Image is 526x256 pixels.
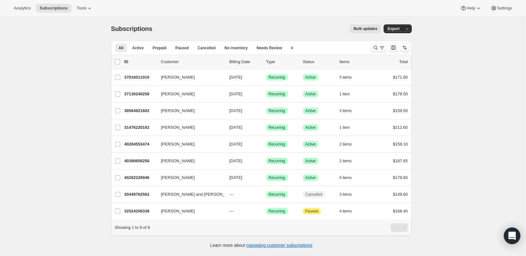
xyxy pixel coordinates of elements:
[340,108,352,113] span: 3 items
[340,207,359,216] button: 4 items
[124,59,156,65] p: ID
[393,125,408,130] span: $212.60
[371,43,386,52] button: Search and filter results
[340,92,350,97] span: 1 item
[393,92,408,96] span: $178.50
[269,108,285,113] span: Recurring
[269,75,285,80] span: Recurring
[157,139,221,149] button: [PERSON_NAME]
[340,158,352,164] span: 2 items
[340,190,359,199] button: 3 items
[124,59,408,65] div: IDCustomerBilling DateTypeStatusItemsTotal
[393,209,408,213] span: $168.40
[153,45,166,51] span: Prepaid
[161,91,195,97] span: [PERSON_NAME]
[224,45,247,51] span: No inventory
[157,122,221,133] button: [PERSON_NAME]
[393,108,408,113] span: $159.50
[354,26,377,31] span: Bulk updates
[340,123,357,132] button: 1 item
[340,192,352,197] span: 3 items
[161,175,195,181] span: [PERSON_NAME]
[340,125,350,130] span: 1 item
[124,90,408,98] div: 37130240258[PERSON_NAME][DATE]SuccessRecurringSuccessActive1 item$178.50
[229,209,234,213] span: ---
[246,243,312,248] a: managing customer subscriptions
[305,108,316,113] span: Active
[229,59,261,65] p: Billing Date
[340,73,359,82] button: 5 items
[124,208,156,214] p: 32524206338
[340,90,357,98] button: 1 item
[229,175,242,180] span: [DATE]
[456,4,485,13] button: Help
[340,75,352,80] span: 5 items
[229,75,242,80] span: [DATE]
[303,59,335,65] p: Status
[287,44,297,52] button: Create new view
[487,4,516,13] button: Settings
[229,158,242,163] span: [DATE]
[161,124,195,131] span: [PERSON_NAME]
[124,207,408,216] div: 32524206338[PERSON_NAME]---SuccessRecurringAttentionPaused4 items$168.40
[305,125,316,130] span: Active
[124,173,408,182] div: 40282226946[PERSON_NAME][DATE]SuccessRecurringSuccessActive5 items$178.60
[387,26,399,31] span: Export
[305,92,316,97] span: Active
[124,190,408,199] div: 30449762562[PERSON_NAME] and [PERSON_NAME]---SuccessRecurringCancelled3 items$149.60
[257,45,282,51] span: Needs Review
[305,175,316,180] span: Active
[467,6,475,11] span: Help
[157,72,221,82] button: [PERSON_NAME]
[269,175,285,180] span: Recurring
[124,175,156,181] p: 40282226946
[161,74,195,80] span: [PERSON_NAME]
[124,191,156,198] p: 30449762562
[269,142,285,147] span: Recurring
[124,158,156,164] p: 40390656258
[340,59,371,65] div: Items
[340,175,352,180] span: 5 items
[161,191,238,198] span: [PERSON_NAME] and [PERSON_NAME]
[119,45,123,51] span: All
[77,6,86,11] span: Tools
[393,142,408,146] span: $158.10
[269,125,285,130] span: Recurring
[73,4,97,13] button: Tools
[400,43,409,52] button: Sort the results
[124,91,156,97] p: 37130240258
[269,209,285,214] span: Recurring
[161,208,195,214] span: [PERSON_NAME]
[124,124,156,131] p: 31476220162
[132,45,144,51] span: Active
[340,142,352,147] span: 2 items
[36,4,72,13] button: Subscriptions
[210,242,312,248] p: Learn more about
[305,142,316,147] span: Active
[305,209,318,214] span: Paused
[393,75,408,80] span: $171.80
[269,192,285,197] span: Recurring
[389,43,398,52] button: Customize table column order and visibility
[124,140,408,149] div: 40284553474[PERSON_NAME][DATE]SuccessRecurringSuccessActive2 items$158.10
[157,106,221,116] button: [PERSON_NAME]
[229,125,242,130] span: [DATE]
[157,189,221,199] button: [PERSON_NAME] and [PERSON_NAME]
[124,141,156,147] p: 40284553474
[497,6,512,11] span: Settings
[269,158,285,164] span: Recurring
[391,223,408,232] nav: Pagination
[198,45,216,51] span: Cancelled
[124,74,156,80] p: 37016011010
[161,108,195,114] span: [PERSON_NAME]
[161,141,195,147] span: [PERSON_NAME]
[393,192,408,197] span: $149.60
[124,73,408,82] div: 37016011010[PERSON_NAME][DATE]SuccessRecurringSuccessActive5 items$171.80
[504,228,521,244] div: Open Intercom Messenger
[124,157,408,165] div: 40390656258[PERSON_NAME][DATE]SuccessRecurringSuccessActive2 items$187.65
[340,106,359,115] button: 3 items
[157,206,221,216] button: [PERSON_NAME]
[229,142,242,146] span: [DATE]
[266,59,298,65] div: Type
[340,173,359,182] button: 5 items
